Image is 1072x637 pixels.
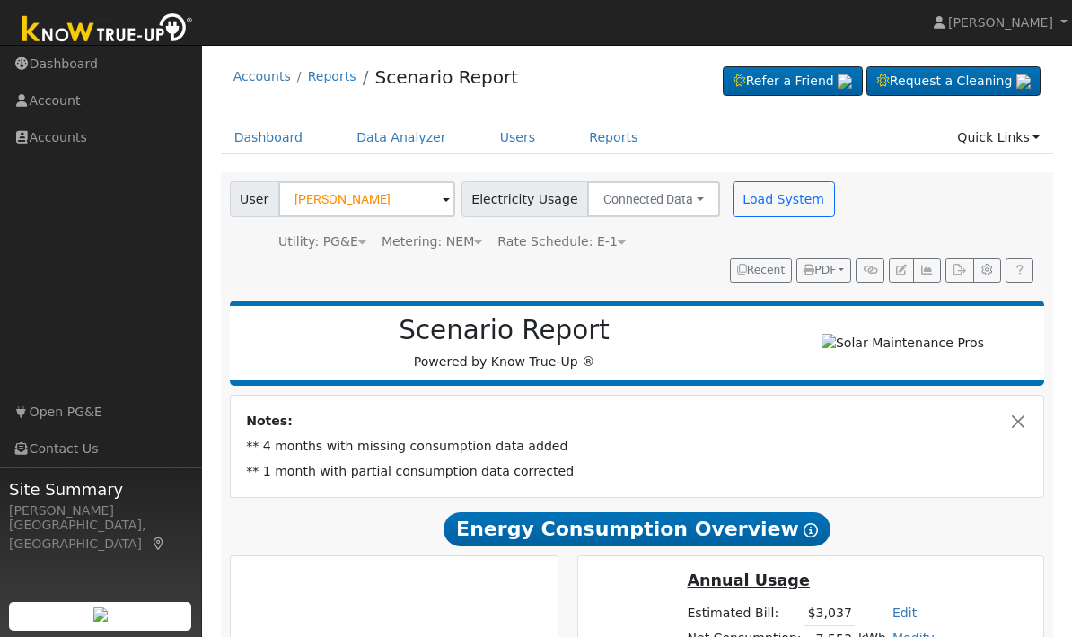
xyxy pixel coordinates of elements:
[913,258,941,284] button: Multi-Series Graph
[343,121,460,154] a: Data Analyzer
[374,66,518,88] a: Scenario Report
[382,232,482,251] div: Metering: NEM
[730,258,793,284] button: Recent
[892,606,917,620] a: Edit
[1006,258,1033,284] a: Help Link
[838,74,852,89] img: retrieve
[9,502,192,520] div: [PERSON_NAME]
[687,572,809,589] u: Annual Usage
[246,414,293,428] strong: Notes:
[948,15,1053,30] span: [PERSON_NAME]
[248,315,760,346] h2: Scenario Report
[1009,412,1028,431] button: Close
[243,459,1032,484] td: ** 1 month with partial consumption data corrected
[239,315,770,371] div: Powered by Know True-Up ®
[804,600,855,626] td: $3,037
[684,600,804,626] td: Estimated Bill:
[278,232,366,251] div: Utility: PG&E
[889,258,914,284] button: Edit User
[945,258,973,284] button: Export Interval Data
[804,264,836,276] span: PDF
[723,66,863,97] a: Refer a Friend
[233,69,291,83] a: Accounts
[587,181,720,217] button: Connected Data
[13,10,202,50] img: Know True-Up
[822,334,984,353] img: Solar Maintenance Pros
[497,234,626,249] span: Alias: E1
[221,121,317,154] a: Dashboard
[151,537,167,551] a: Map
[804,523,818,537] i: Show Help
[487,121,549,154] a: Users
[866,66,1041,97] a: Request a Cleaning
[461,181,588,217] span: Electricity Usage
[796,258,851,284] button: PDF
[1016,74,1031,89] img: retrieve
[93,607,108,622] img: retrieve
[944,121,1053,154] a: Quick Links
[973,258,1001,284] button: Settings
[230,181,279,217] span: User
[9,477,192,502] span: Site Summary
[308,69,356,83] a: Reports
[576,121,651,154] a: Reports
[444,512,830,545] span: Energy Consumption Overview
[733,181,835,217] button: Load System
[278,181,455,217] input: Select a User
[243,434,1032,459] td: ** 4 months with missing consumption data added
[9,516,192,554] div: [GEOGRAPHIC_DATA], [GEOGRAPHIC_DATA]
[856,258,883,284] button: Generate Report Link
